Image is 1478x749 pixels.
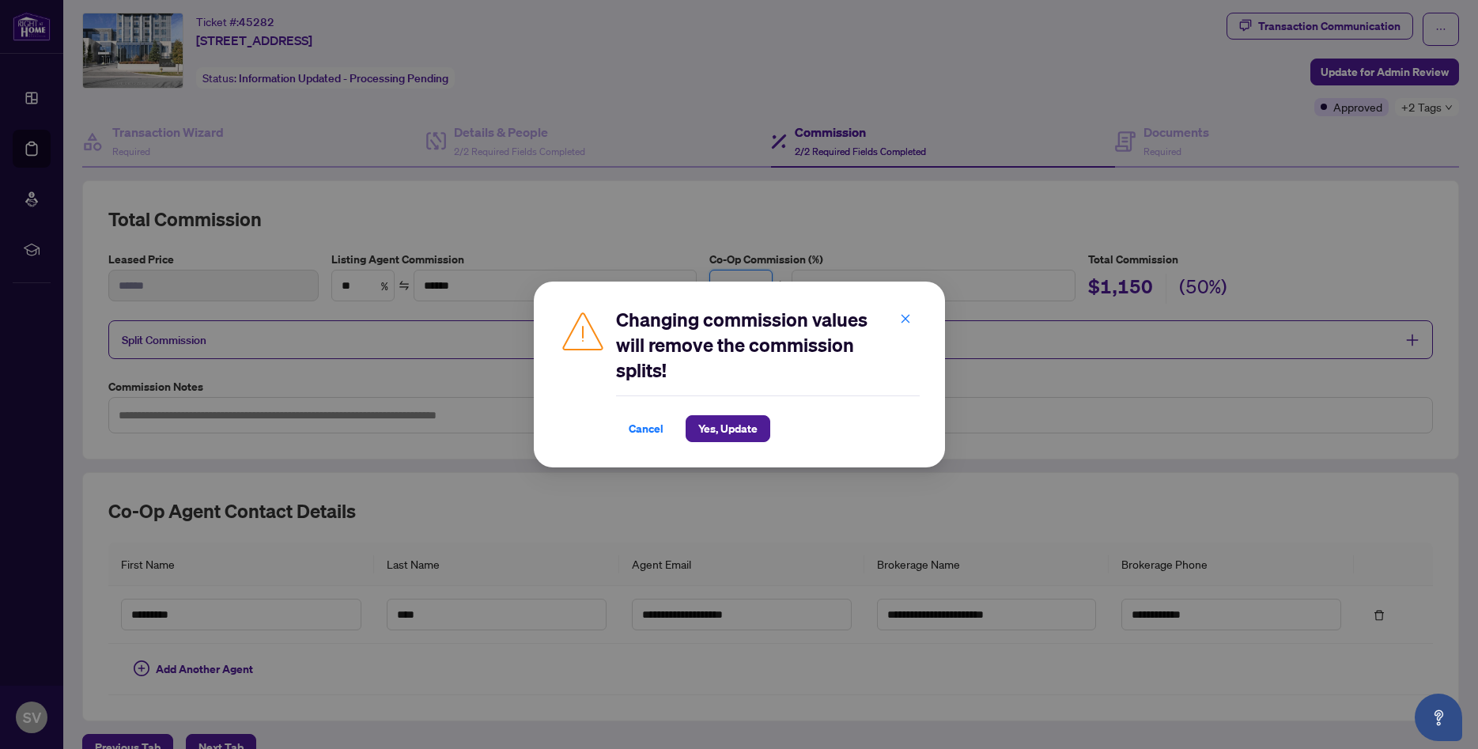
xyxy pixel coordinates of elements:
button: Cancel [616,415,676,442]
button: Open asap [1415,694,1462,741]
span: Cancel [629,416,663,441]
h2: Changing commission values will remove the commission splits! [616,307,920,383]
button: Yes, Update [686,415,770,442]
img: Caution Icon [559,307,607,354]
span: close [900,313,911,324]
span: Yes, Update [698,416,758,441]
